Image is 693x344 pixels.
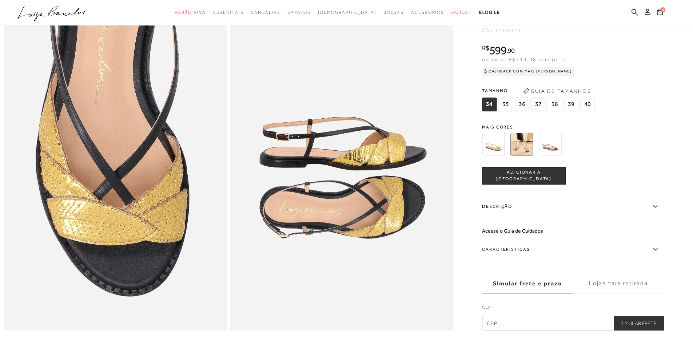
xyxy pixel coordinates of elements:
span: ADICIONAR À [GEOGRAPHIC_DATA] [482,170,565,182]
span: 40 [580,98,595,111]
button: Guia de Tamanhos [521,85,593,97]
i: , [506,47,515,54]
span: 90 [508,47,515,54]
a: categoryNavScreenReaderText [451,6,472,19]
span: [DEMOGRAPHIC_DATA] [318,10,377,15]
label: Simular frete e prazo [482,274,573,293]
span: 37 [531,98,546,111]
label: Características [482,239,664,260]
img: RASTEIRA EM COURO DOURADO E PRETO COM TIRAS [510,133,533,155]
span: BLOG LB [479,10,500,15]
div: CÓD: [482,28,628,33]
label: Descrição [482,196,664,217]
span: Tamanho [482,85,597,96]
span: Acessórios [411,10,444,15]
i: R$ [482,45,489,51]
span: Essenciais [213,10,244,15]
span: ou 5x de R$119,98 sem juros [482,56,566,62]
span: 34 [482,98,497,111]
label: CEP [482,304,664,314]
span: 36 [515,98,529,111]
a: categoryNavScreenReaderText [287,6,310,19]
a: BLOG LB [479,6,500,19]
span: 38 [547,98,562,111]
span: Outlet [451,10,472,15]
input: CEP [482,316,664,331]
span: Verão Viva [175,10,206,15]
a: noSubCategoriesText [318,6,377,19]
img: RASTEIRA EM COURO DOURADO E OFF WHITE COM TIRAS [482,133,505,155]
label: Lojas para retirada [573,274,664,293]
button: ADICIONAR À [GEOGRAPHIC_DATA] [482,167,566,185]
span: 599 [489,44,506,57]
img: RASTEIRA EM COURO MULTICOLOR COM TIRAS [539,133,561,155]
span: 39 [564,98,578,111]
span: Sapatos [287,10,310,15]
span: 35 [498,98,513,111]
a: categoryNavScreenReaderText [175,6,206,19]
a: categoryNavScreenReaderText [213,6,244,19]
span: Mais cores [482,125,664,129]
a: Acesse o Guia de Cuidados [482,228,543,234]
span: Sandálias [251,10,280,15]
span: Bolsas [383,10,404,15]
div: Cashback com Mais [PERSON_NAME] [482,67,575,76]
span: 125301231 [495,28,524,33]
span: 0 [660,7,665,12]
button: 0 [655,8,665,18]
a: categoryNavScreenReaderText [383,6,404,19]
button: Simular Frete [613,316,664,331]
a: categoryNavScreenReaderText [411,6,444,19]
a: categoryNavScreenReaderText [251,6,280,19]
